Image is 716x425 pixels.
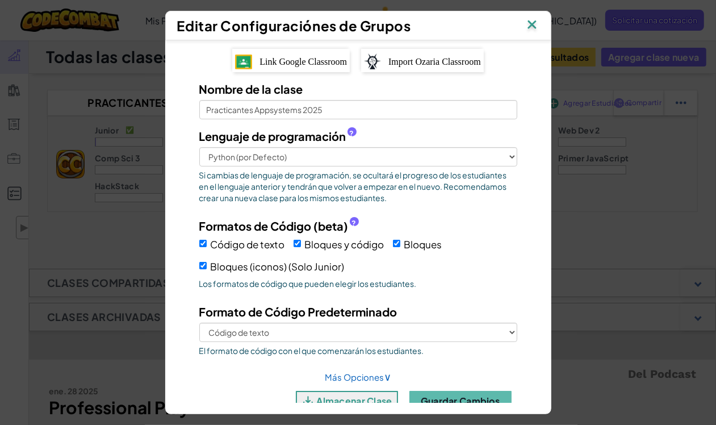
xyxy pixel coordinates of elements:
[199,169,517,203] span: Si cambias de lenguaje de programación, se ocultará el progreso de los estudiantes en el lenguaje...
[294,240,301,247] input: Bloques y código
[409,391,512,411] button: Guardar cambios
[199,262,207,269] input: Bloques (iconos) (Solo Junior)
[393,240,400,247] input: Bloques
[199,305,397,319] span: Formato de Código Predeterminado
[235,55,252,69] img: IconGoogleClassroom.svg
[351,219,356,228] span: ?
[199,128,346,144] span: Lenguaje de programación
[211,238,285,251] span: Código de texto
[199,345,517,356] span: El formato de código con el que comenzarán los estudiantes.
[384,370,391,383] span: ∨
[364,53,381,69] img: ozaria-logo.png
[259,57,347,66] span: Link Google Classroom
[199,218,349,234] span: Formatos de Código (beta)
[301,394,315,408] img: IconArchive.svg
[305,238,384,251] span: Bloques y código
[349,129,354,138] span: ?
[199,240,207,247] input: Código de texto
[404,238,442,251] span: Bloques
[325,372,391,382] a: Más Opciones
[211,260,345,273] span: Bloques (iconos) (Solo Junior)
[199,278,517,289] span: Los formatos de código que pueden elegir los estudiantes.
[388,57,481,66] span: Import Ozaria Classroom
[199,82,303,96] span: Nombre de la clase
[296,391,398,411] button: almacenar clase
